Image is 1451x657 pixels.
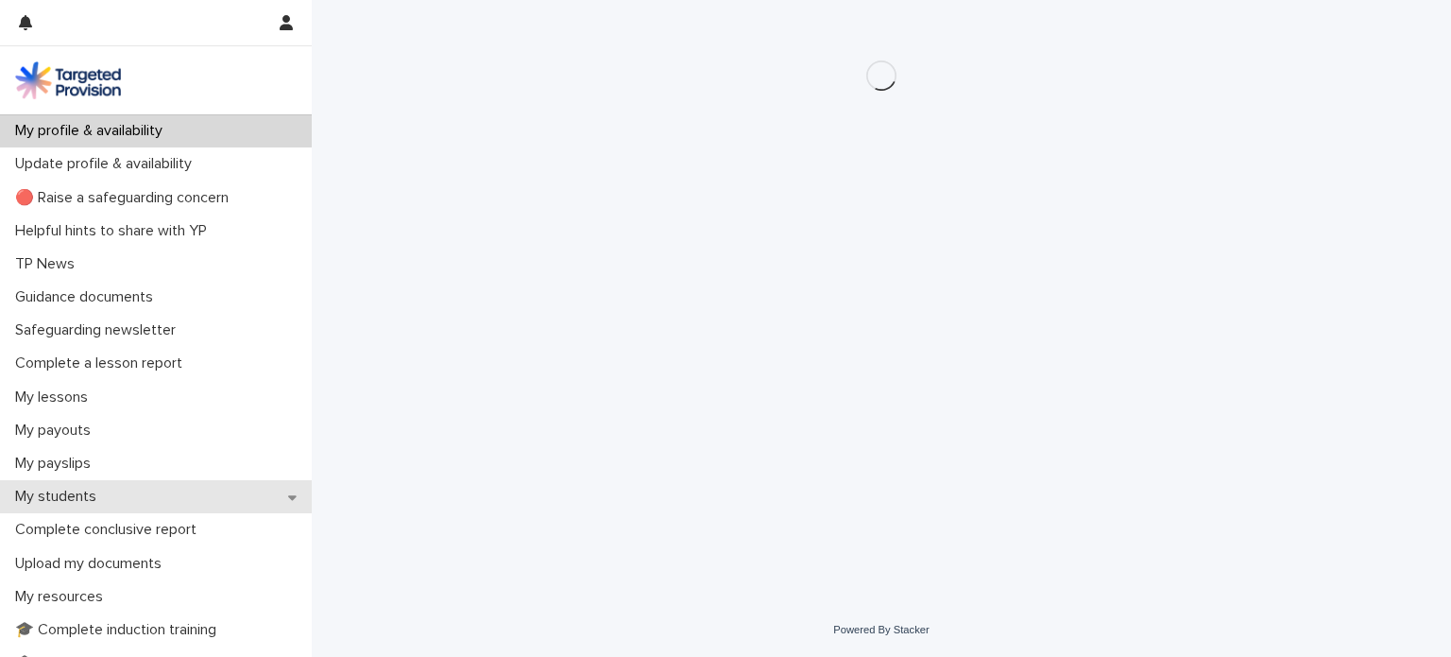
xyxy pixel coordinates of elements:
[8,155,207,173] p: Update profile & availability
[8,222,222,240] p: Helpful hints to share with YP
[8,621,231,639] p: 🎓 Complete induction training
[8,189,244,207] p: 🔴 Raise a safeguarding concern
[8,122,178,140] p: My profile & availability
[8,455,106,473] p: My payslips
[8,321,191,339] p: Safeguarding newsletter
[8,488,111,506] p: My students
[8,389,103,406] p: My lessons
[8,354,197,372] p: Complete a lesson report
[8,255,90,273] p: TP News
[8,288,168,306] p: Guidance documents
[8,521,212,539] p: Complete conclusive report
[15,61,121,99] img: M5nRWzHhSzIhMunXDL62
[8,422,106,440] p: My payouts
[8,555,177,573] p: Upload my documents
[8,588,118,606] p: My resources
[833,624,929,635] a: Powered By Stacker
